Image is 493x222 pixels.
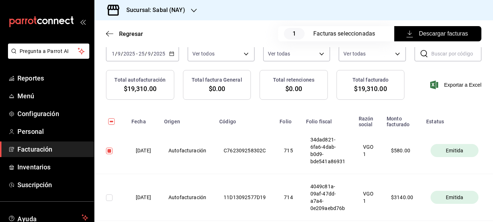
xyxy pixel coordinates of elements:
[114,76,166,84] h3: Total autofacturación
[127,174,160,221] th: [DATE]
[273,76,314,84] h3: Total retenciones
[431,46,481,61] input: Buscar por código
[432,81,481,89] button: Exportar a Excel
[302,111,354,127] th: Folio fiscal
[111,51,115,57] input: --
[145,51,147,57] span: /
[443,147,466,154] span: Emitida
[17,180,88,190] span: Suscripción
[17,91,88,101] span: Menú
[313,29,380,38] div: Facturas seleccionadas
[275,127,301,174] th: 715
[124,84,156,94] span: $19,310.00
[17,109,88,119] span: Configuración
[151,51,153,57] span: /
[17,73,88,83] span: Reportes
[17,213,79,222] span: Ayuda
[275,174,301,221] th: 714
[136,51,138,57] span: -
[382,111,422,127] th: Monto facturado
[117,51,121,57] input: --
[8,44,89,59] button: Pregunta a Parrot AI
[382,174,422,221] th: $ 3140.00
[127,111,160,127] th: Fecha
[160,174,215,221] th: Autofacturación
[147,51,151,57] input: --
[17,162,88,172] span: Inventarios
[285,84,302,94] span: $0.00
[5,53,89,60] a: Pregunta a Parrot AI
[17,127,88,136] span: Personal
[354,111,382,127] th: Razón social
[121,6,185,15] h3: Sucursal: Sabal (NAY)
[382,127,422,174] th: $ 580.00
[192,76,242,84] h3: Total factura General
[121,51,123,57] span: /
[302,127,354,174] th: 34dad821-6fa6-4dab-b0d9-bde541a86931
[20,48,78,55] span: Pregunta a Parrot AI
[354,174,382,221] th: VGO 1
[215,127,275,174] th: C762309258302C
[192,50,215,57] span: Ver todos
[123,51,135,57] input: ----
[215,111,275,127] th: Código
[115,51,117,57] span: /
[284,28,305,40] span: 1
[160,111,215,127] th: Origen
[408,29,468,38] span: Descargar facturas
[106,30,143,37] button: Regresar
[422,111,487,127] th: Estatus
[343,50,366,57] span: Ver todas
[275,111,301,127] th: Folio
[119,30,143,37] span: Regresar
[127,127,160,174] th: [DATE]
[160,127,215,174] th: Autofacturación
[80,19,86,25] button: open_drawer_menu
[302,174,354,221] th: 4049c81a-09af-47dd-a7a4-0e209aebd76b
[153,51,166,57] input: ----
[394,26,481,41] button: Descargar facturas
[268,50,290,57] span: Ver todas
[138,51,145,57] input: --
[209,84,225,94] span: $0.00
[354,84,387,94] span: $19,310.00
[17,144,88,154] span: Facturación
[353,76,389,84] h3: Total facturado
[443,194,466,201] span: Emitida
[215,174,275,221] th: 11D13092577D19
[354,127,382,174] th: VGO 1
